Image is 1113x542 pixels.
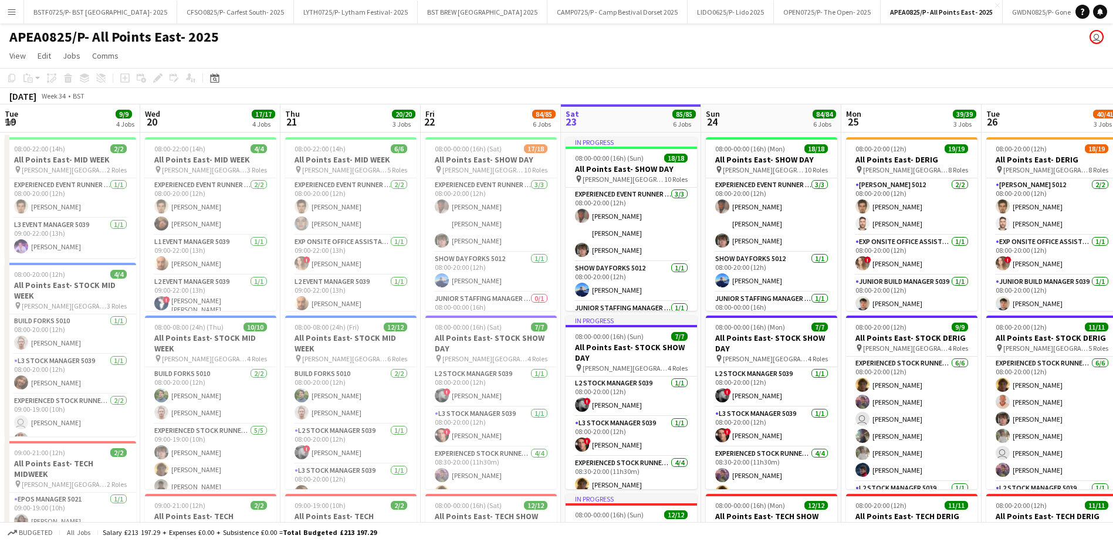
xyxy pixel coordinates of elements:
span: 10 Roles [804,165,828,174]
div: 08:00-20:00 (12h)9/9All Points East- STOCK DERIG [PERSON_NAME][GEOGRAPHIC_DATA]4 RolesExperienced... [846,316,977,489]
app-card-role: Build Forks 50102/208:00-20:00 (12h)[PERSON_NAME][PERSON_NAME] [285,367,417,424]
app-card-role: Experienced Event Runner 50122/208:00-20:00 (12h)[PERSON_NAME][PERSON_NAME] [285,178,417,235]
app-card-role: L2 Event Manager 50391/109:00-22:00 (13h)[PERSON_NAME] [285,275,417,315]
app-card-role: Experienced Stock Runner 50125/509:00-19:00 (10h)[PERSON_NAME][PERSON_NAME][PERSON_NAME] [145,424,276,532]
span: ! [303,445,310,452]
span: 7/7 [671,332,688,341]
app-card-role: Exp Onsite Office Assistant 50121/108:00-20:00 (12h)![PERSON_NAME] [846,235,977,275]
span: 10 Roles [524,165,547,174]
span: [PERSON_NAME][GEOGRAPHIC_DATA] [302,165,387,174]
div: 08:00-22:00 (14h)4/4All Points East- MID WEEK [PERSON_NAME][GEOGRAPHIC_DATA]3 RolesExperienced Ev... [145,137,276,311]
span: 09:00-19:00 (10h) [295,501,346,510]
app-card-role: Build Forks 50102/208:00-20:00 (12h)[PERSON_NAME][PERSON_NAME] [145,367,276,424]
app-card-role: L3 Stock Manager 50391/108:00-20:00 (12h)[PERSON_NAME] [5,354,136,394]
span: 08:00-00:00 (16h) (Mon) [715,501,785,510]
span: 12/12 [384,323,407,331]
span: 26 [985,115,1000,128]
span: ! [444,388,451,395]
span: View [9,50,26,61]
div: 3 Jobs [953,120,976,128]
span: 08:00-20:00 (12h) [855,144,906,153]
div: 08:00-20:00 (12h)19/19All Points East- DERIG [PERSON_NAME][GEOGRAPHIC_DATA]8 Roles[PERSON_NAME] 5... [846,137,977,311]
span: 08:00-08:00 (24h) (Fri) [295,323,359,331]
span: 09:00-21:00 (12h) [14,448,65,457]
app-job-card: 08:00-00:00 (16h) (Mon)18/18All Points East- SHOW DAY [PERSON_NAME][GEOGRAPHIC_DATA]10 RolesExper... [706,137,837,311]
span: Wed [145,109,160,119]
span: ! [444,428,451,435]
span: 4 Roles [247,354,267,363]
h3: All Points East- TECH MIDWEEK [5,458,136,479]
app-job-card: 08:00-20:00 (12h)4/4All Points East- STOCK MID WEEK [PERSON_NAME][GEOGRAPHIC_DATA]3 RolesBuild Fo... [5,263,136,436]
div: 08:00-00:00 (16h) (Sat)17/18All Points East- SHOW DAY [PERSON_NAME][GEOGRAPHIC_DATA]10 RolesExper... [425,137,557,311]
a: Jobs [58,48,85,63]
app-job-card: 08:00-08:00 (24h) (Thu)10/10All Points East- STOCK MID WEEK [PERSON_NAME][GEOGRAPHIC_DATA]4 Roles... [145,316,276,489]
span: 24 [704,115,720,128]
span: [PERSON_NAME][GEOGRAPHIC_DATA] [723,165,804,174]
app-card-role: L2 Stock Manager 50391/108:00-20:00 (12h)![PERSON_NAME] [285,424,417,464]
span: 08:00-20:00 (12h) [855,323,906,331]
button: APEA0825/P- All Points East- 2025 [881,1,1003,23]
span: Sat [566,109,579,119]
app-card-role: Experienced Event Runner 50121/108:00-20:00 (12h)[PERSON_NAME] [5,178,136,218]
a: Comms [87,48,123,63]
span: 08:00-00:00 (16h) (Sat) [435,323,502,331]
div: 08:00-22:00 (14h)6/6All Points East- MID WEEK [PERSON_NAME][GEOGRAPHIC_DATA]5 RolesExperienced Ev... [285,137,417,311]
span: 6/6 [391,144,407,153]
div: 6 Jobs [673,120,695,128]
span: 9/9 [116,110,132,118]
span: ! [584,398,591,405]
span: 84/85 [532,110,556,118]
span: 7/7 [531,323,547,331]
div: In progress08:00-00:00 (16h) (Sun)18/18All Points East- SHOW DAY [PERSON_NAME][GEOGRAPHIC_DATA]10... [566,137,697,311]
span: 08:00-22:00 (14h) [14,144,65,153]
h3: All Points East- TECH DERIG [846,511,977,521]
button: OPEN0725/P- The Open- 2025 [774,1,881,23]
h3: All Points East- DERIG [846,154,977,165]
app-card-role: L2 Stock Manager 50391/108:00-20:00 (12h)![PERSON_NAME] [566,377,697,416]
app-card-role: Experienced Event Runner 50123/308:00-20:00 (12h)[PERSON_NAME][PERSON_NAME][PERSON_NAME] [425,178,557,252]
span: [PERSON_NAME][GEOGRAPHIC_DATA] [162,165,247,174]
span: 12/12 [804,501,828,510]
div: In progress08:00-00:00 (16h) (Sun)7/7All Points East- STOCK SHOW DAY [PERSON_NAME][GEOGRAPHIC_DAT... [566,316,697,489]
div: In progress [566,137,697,147]
span: Week 34 [39,92,68,100]
app-job-card: 08:00-00:00 (16h) (Mon)7/7All Points East- STOCK SHOW DAY [PERSON_NAME][GEOGRAPHIC_DATA]4 RolesL2... [706,316,837,489]
span: 21 [283,115,300,128]
span: 08:00-00:00 (16h) (Sun) [575,510,644,519]
div: 08:00-00:00 (16h) (Sat)7/7All Points East- STOCK SHOW DAY [PERSON_NAME][GEOGRAPHIC_DATA]4 RolesL2... [425,316,557,489]
span: Budgeted [19,529,53,537]
span: 08:00-20:00 (12h) [855,501,906,510]
app-card-role: L1 Event Manager 50391/109:00-22:00 (13h)[PERSON_NAME] [145,235,276,275]
span: 18/18 [664,154,688,162]
span: 08:00-20:00 (12h) [14,270,65,279]
span: ! [724,388,731,395]
span: 4 Roles [527,354,547,363]
span: [PERSON_NAME][GEOGRAPHIC_DATA] [1003,165,1088,174]
h3: All Points East- SHOW DAY [566,164,697,174]
span: Total Budgeted £213 197.29 [283,528,377,537]
span: 19 [3,115,18,128]
h3: All Points East- TECH MIDWEEK [145,511,276,532]
h3: All Points East- STOCK SHOW DAY [706,333,837,354]
span: All jobs [65,528,93,537]
span: 09:00-21:00 (12h) [154,501,205,510]
app-card-role: Build Forks 50101/108:00-20:00 (12h)[PERSON_NAME] [5,314,136,354]
span: 10 Roles [664,175,688,184]
button: LIDO0625/P- Lido 2025 [688,1,774,23]
app-card-role: Show Day Forks 50121/108:00-20:00 (12h)[PERSON_NAME] [566,262,697,302]
app-card-role: L3 Stock Manager 50391/108:00-20:00 (12h)![PERSON_NAME] [566,416,697,456]
app-user-avatar: Grace Shorten [1090,30,1104,44]
span: 2 Roles [107,480,127,489]
button: LYTH0725/P- Lytham Festival- 2025 [294,1,418,23]
span: 11/11 [1085,501,1108,510]
span: [PERSON_NAME][GEOGRAPHIC_DATA] [162,354,247,363]
span: 8 Roles [948,165,968,174]
span: 17/17 [252,110,275,118]
span: 6 Roles [387,354,407,363]
button: CAMP0725/P - Camp Bestival Dorset 2025 [547,1,688,23]
span: 23 [564,115,579,128]
app-card-role: L3 Stock Manager 50391/108:00-20:00 (12h)![PERSON_NAME] [425,407,557,447]
div: BST [73,92,84,100]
